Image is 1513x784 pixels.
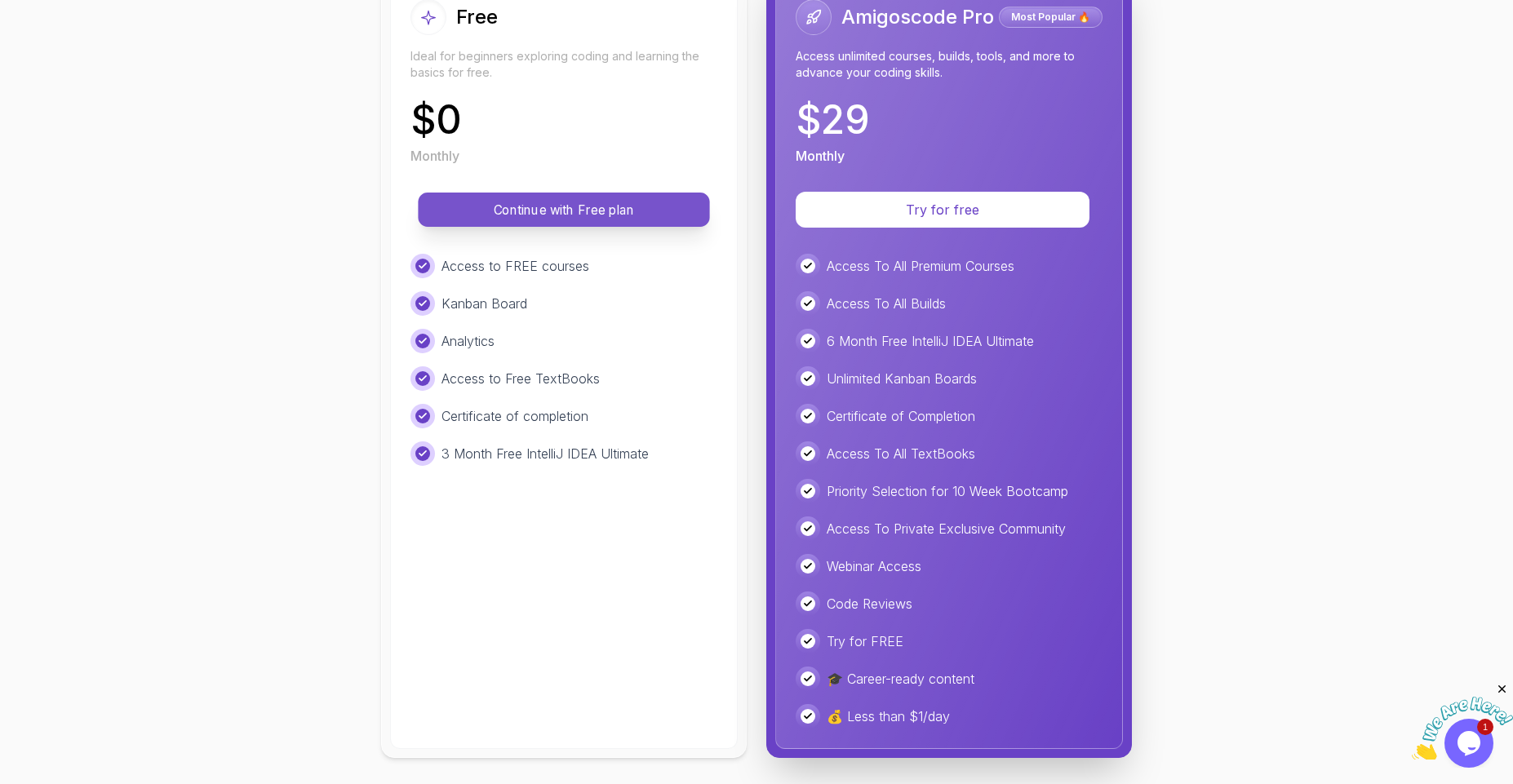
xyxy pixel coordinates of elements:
p: 💰 Less than $1/day [827,706,950,726]
p: Access To All Builds [827,294,946,313]
p: Most Popular 🔥 [1001,9,1100,25]
p: Monthly [410,146,459,166]
p: Analytics [441,331,495,351]
h2: Free [456,4,498,30]
p: Webinar Access [827,556,921,576]
p: $ 29 [796,100,870,140]
p: Try for free [815,200,1070,219]
iframe: chat widget [1412,682,1513,760]
p: Access to Free TextBooks [441,369,600,388]
p: Access To All TextBooks [827,444,975,463]
p: Kanban Board [441,294,527,313]
p: Access To Private Exclusive Community [827,519,1066,538]
p: Try for FREE [827,631,903,651]
h2: Amigoscode Pro [841,4,994,30]
p: Access to FREE courses [441,256,589,276]
p: Monthly [796,146,845,166]
button: Try for free [796,192,1089,228]
p: 🎓 Career-ready content [827,669,974,689]
p: Priority Selection for 10 Week Bootcamp [827,481,1068,501]
button: Continue with Free plan [418,193,709,227]
p: Certificate of Completion [827,406,975,426]
p: Certificate of completion [441,406,588,426]
p: Unlimited Kanban Boards [827,369,977,388]
p: Code Reviews [827,594,912,613]
p: 6 Month Free IntelliJ IDEA Ultimate [827,331,1034,351]
p: Access unlimited courses, builds, tools, and more to advance your coding skills. [796,48,1103,81]
p: Access To All Premium Courses [827,256,1014,276]
p: $ 0 [410,100,462,140]
p: Ideal for beginners exploring coding and learning the basics for free. [410,48,717,81]
p: 3 Month Free IntelliJ IDEA Ultimate [441,444,649,463]
p: Continue with Free plan [437,201,691,219]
